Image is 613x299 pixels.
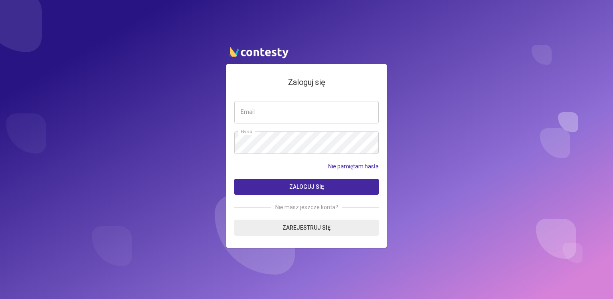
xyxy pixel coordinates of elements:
span: Nie masz jeszcze konta? [271,203,342,212]
a: Zarejestruj się [234,220,379,236]
img: contesty logo [226,43,290,60]
h4: Zaloguj się [234,76,379,89]
span: Zaloguj się [289,184,324,190]
a: Nie pamiętam hasła [328,162,379,171]
button: Zaloguj się [234,179,379,195]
